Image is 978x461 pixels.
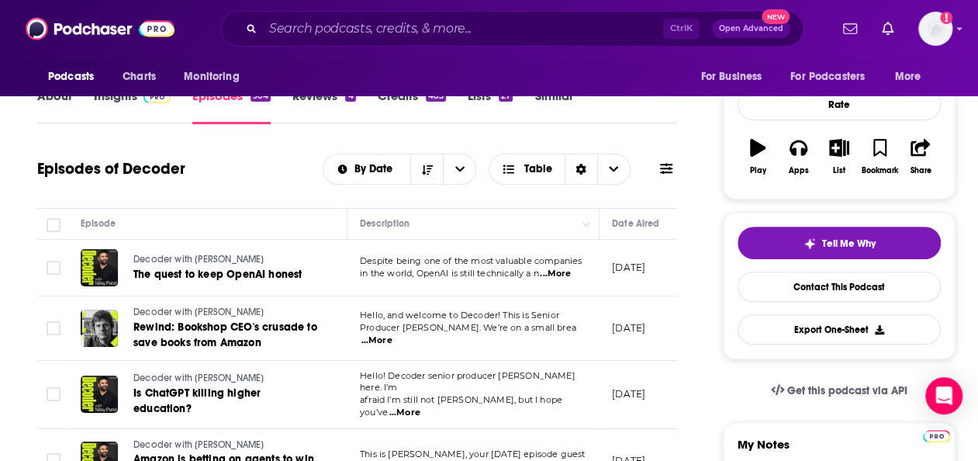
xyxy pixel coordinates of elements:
img: User Profile [918,12,952,46]
span: Charts [123,66,156,88]
span: Toggle select row [47,261,60,275]
button: open menu [323,164,411,175]
h1: Episodes of Decoder [37,159,185,179]
span: Podcasts [48,66,94,88]
span: Hello, and welcome to Decoder! This is Senior [360,310,559,321]
div: Rate [738,88,941,120]
a: Pro website [923,428,950,442]
a: InsightsPodchaser Pro [94,88,171,124]
div: Date Aired [612,214,659,233]
span: Logged in as amooers [918,12,952,46]
a: Is ChatGPT killing higher education? [133,386,320,417]
div: List [833,166,845,175]
span: Open Advanced [719,25,783,33]
button: List [819,129,859,185]
span: Rewind: Bookshop CEO's crusade to save books from Amazon [133,321,317,349]
a: Decoder with [PERSON_NAME] [133,306,320,320]
span: ...More [540,268,571,280]
span: By Date [354,164,398,175]
div: Description [360,214,410,233]
a: Similar [534,88,572,124]
span: For Podcasters [790,66,865,88]
a: About [37,88,72,124]
a: Show notifications dropdown [837,16,863,42]
a: Charts [112,62,165,92]
div: Episode [81,214,116,233]
span: For Business [700,66,762,88]
div: Open Intercom Messenger [925,377,962,414]
span: ...More [361,334,392,347]
span: ...More [389,407,420,419]
a: Decoder with [PERSON_NAME] [133,438,320,452]
span: Decoder with [PERSON_NAME] [133,254,264,265]
div: Play [750,166,766,175]
span: Get this podcast via API [787,384,907,397]
span: Is ChatGPT killing higher education? [133,386,261,415]
span: Ctrl K [663,19,700,39]
span: Toggle select row [47,387,60,401]
a: Episodes904 [192,88,271,124]
a: Rewind: Bookshop CEO's crusade to save books from Amazon [133,320,320,351]
span: New [762,9,790,24]
span: afraid I’m still not [PERSON_NAME], but I hope you’ve [360,394,562,418]
button: open menu [173,62,259,92]
a: Decoder with [PERSON_NAME] [133,372,320,386]
span: Tell Me Why [822,237,876,250]
button: tell me why sparkleTell Me Why [738,227,941,259]
a: Contact This Podcast [738,272,941,302]
span: Despite being one of the most valuable companies [360,255,582,266]
button: Bookmark [859,129,900,185]
img: Podchaser Pro [143,91,171,103]
div: Share [910,166,931,175]
span: Hello! Decoder senior producer [PERSON_NAME] here. I’m [360,370,575,393]
span: Monitoring [184,66,239,88]
span: The quest to keep OpenAI honest [133,268,302,281]
span: More [895,66,921,88]
h2: Choose List sort [323,154,477,185]
a: Decoder with [PERSON_NAME] [133,253,318,267]
img: Podchaser Pro [923,430,950,442]
a: Get this podcast via API [759,372,920,410]
div: Sort Direction [565,154,597,184]
a: Show notifications dropdown [876,16,900,42]
button: Choose View [489,154,631,185]
button: Sort Direction [410,154,443,184]
button: open menu [884,62,941,92]
span: Decoder with [PERSON_NAME] [133,307,264,317]
button: open menu [689,62,781,92]
span: Producer [PERSON_NAME]. We’re on a small brea [360,322,576,333]
div: Apps [789,166,809,175]
a: The quest to keep OpenAI honest [133,267,318,282]
a: Reviews4 [292,88,355,124]
button: Open AdvancedNew [712,19,790,38]
a: Credits485 [378,88,446,124]
span: in the world, OpenAI is still technically a n [360,268,539,279]
button: open menu [37,62,114,92]
button: Play [738,129,778,185]
p: [DATE] [612,387,645,400]
img: tell me why sparkle [803,237,816,250]
img: Podchaser - Follow, Share and Rate Podcasts [26,14,175,43]
div: Search podcasts, credits, & more... [220,11,803,47]
button: Column Actions [577,215,596,234]
button: Show profile menu [918,12,952,46]
svg: Add a profile image [940,12,952,24]
span: Table [524,164,552,175]
span: Decoder with [PERSON_NAME] [133,439,264,450]
span: This is [PERSON_NAME], your [DATE] episode guest [360,449,585,459]
input: Search podcasts, credits, & more... [263,16,663,41]
button: Apps [778,129,818,185]
button: open menu [443,154,475,184]
button: Export One-Sheet [738,314,941,345]
button: Share [900,129,941,185]
button: open menu [780,62,887,92]
div: Bookmark [862,166,898,175]
p: [DATE] [612,321,645,334]
span: Decoder with [PERSON_NAME] [133,373,264,383]
a: Lists27 [468,88,513,124]
p: [DATE] [612,261,645,274]
span: Toggle select row [47,321,60,335]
